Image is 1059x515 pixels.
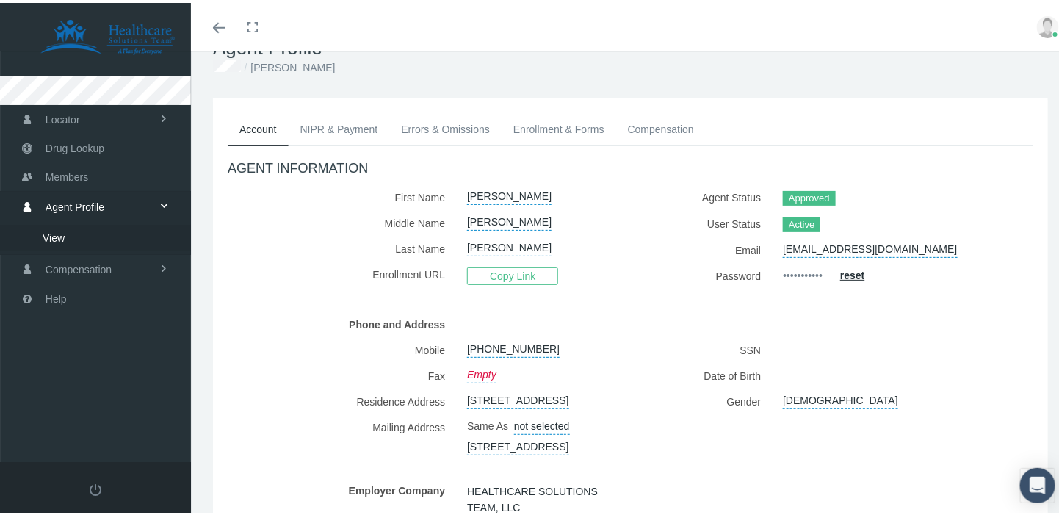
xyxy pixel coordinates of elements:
span: Copy Link [467,264,558,282]
span: Approved [783,188,835,203]
a: [PERSON_NAME] [467,233,552,253]
label: Gender [642,386,773,411]
a: [STREET_ADDRESS] [467,386,568,406]
span: Same As [467,417,508,429]
span: View [43,223,65,248]
span: Help [46,282,67,310]
div: Open Intercom Messenger [1020,465,1055,500]
a: Empty [467,360,496,381]
span: Active [783,215,820,229]
a: Copy Link [467,266,558,278]
label: Employer Company [228,475,456,513]
span: Compensation [46,253,112,281]
label: Phone and Address [228,309,456,334]
a: reset [840,267,864,278]
a: [PERSON_NAME] [467,181,552,202]
h4: AGENT INFORMATION [228,158,1033,174]
a: [STREET_ADDRESS] [467,432,568,453]
a: [EMAIL_ADDRESS][DOMAIN_NAME] [783,234,957,255]
img: user-placeholder.jpg [1037,13,1059,35]
a: Compensation [616,110,706,143]
a: not selected [514,411,570,432]
label: Last Name [228,233,456,259]
label: Email [642,234,773,260]
label: Enrollment URL [228,259,456,286]
a: [DEMOGRAPHIC_DATA] [783,386,898,406]
label: Password [642,260,773,286]
label: Middle Name [228,207,456,233]
label: Mailing Address [228,411,456,453]
label: First Name [228,181,456,207]
label: Agent Status [642,181,773,208]
a: ••••••••••• [783,260,823,286]
span: Agent Profile [46,190,104,218]
span: Drug Lookup [46,132,104,159]
label: Date of Birth [642,360,773,386]
a: Errors & Omissions [389,110,502,143]
a: [PERSON_NAME] [467,207,552,228]
span: Locator [46,103,80,131]
label: User Status [642,208,773,234]
span: Members [46,160,88,188]
a: [PHONE_NUMBER] [467,334,560,355]
label: Mobile [228,334,456,360]
a: Account [228,110,289,143]
li: [PERSON_NAME] [241,57,336,73]
label: Fax [228,360,456,386]
img: HEALTHCARE SOLUTIONS TEAM, LLC [19,16,195,53]
a: Enrollment & Forms [502,110,616,143]
label: Residence Address [228,386,456,411]
a: NIPR & Payment [289,110,390,143]
label: SSN [642,334,773,360]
